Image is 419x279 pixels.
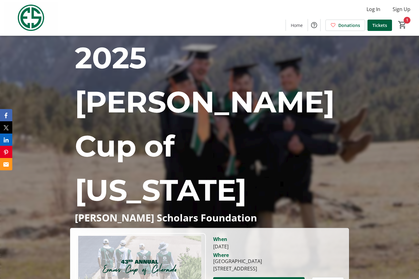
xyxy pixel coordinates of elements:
div: [GEOGRAPHIC_DATA] [213,258,262,265]
button: Cart [397,19,408,30]
span: 2025 [PERSON_NAME] Cup of [US_STATE] [75,40,335,208]
p: [PERSON_NAME] Scholars Foundation [75,212,344,223]
a: Tickets [367,20,392,31]
a: Home [286,20,308,31]
img: Evans Scholars Foundation's Logo [4,2,58,33]
span: Donations [338,22,360,28]
div: [DATE] [213,243,344,250]
span: Log In [367,6,380,13]
button: Help [308,19,320,31]
a: Donations [325,20,365,31]
div: When [213,236,227,243]
button: Log In [362,4,385,14]
span: Sign Up [393,6,410,13]
span: Home [291,22,303,28]
span: Tickets [372,22,387,28]
div: Where [213,253,229,258]
button: Sign Up [388,4,415,14]
div: [STREET_ADDRESS] [213,265,262,272]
